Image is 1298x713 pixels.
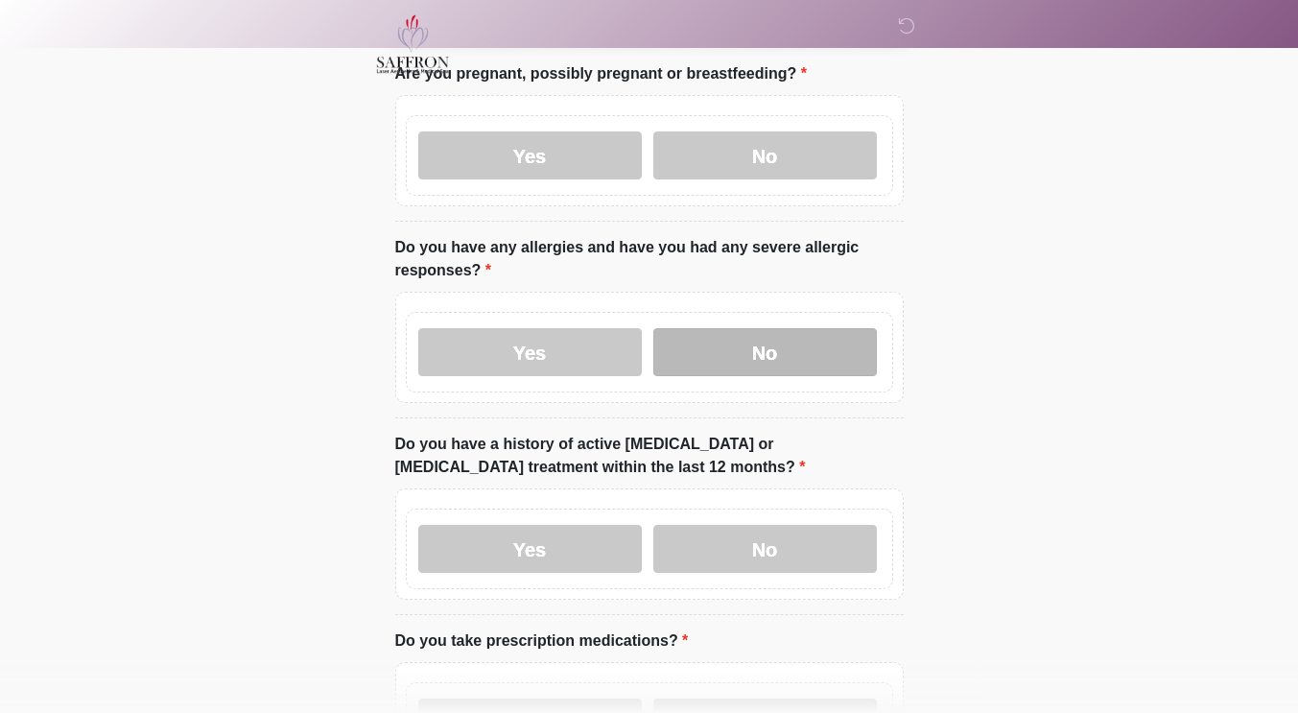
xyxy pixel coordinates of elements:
[395,433,904,479] label: Do you have a history of active [MEDICAL_DATA] or [MEDICAL_DATA] treatment within the last 12 mon...
[653,328,877,376] label: No
[418,131,642,179] label: Yes
[376,14,451,74] img: Saffron Laser Aesthetics and Medical Spa Logo
[418,525,642,573] label: Yes
[395,236,904,282] label: Do you have any allergies and have you had any severe allergic responses?
[653,525,877,573] label: No
[395,630,689,653] label: Do you take prescription medications?
[653,131,877,179] label: No
[418,328,642,376] label: Yes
